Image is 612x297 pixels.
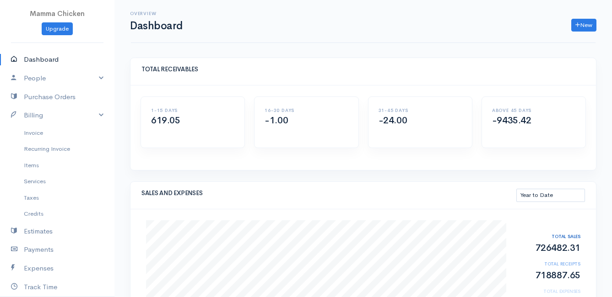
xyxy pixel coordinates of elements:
h6: 31-45 DAYS [379,108,462,113]
h5: SALES AND EXPENSES [141,190,516,196]
h6: ABOVE 45 DAYS [492,108,575,113]
h5: TOTAL RECEIVABLES [141,66,585,73]
h2: 726482.31 [516,243,581,253]
span: Mamma Chicken [30,9,85,18]
span: 619.05 [151,115,180,126]
h6: TOTAL SALES [516,234,581,239]
span: -9435.42 [492,115,531,126]
h2: 718887.65 [516,270,581,281]
a: New [571,19,596,32]
span: -24.00 [379,115,407,126]
h6: 1-15 DAYS [151,108,234,113]
h6: TOTAL EXPENSES [516,289,581,294]
a: Upgrade [42,22,73,36]
h6: Overview [130,11,183,16]
h6: TOTAL RECEIPTS [516,261,581,266]
span: -1.00 [265,115,288,126]
h6: 16-30 DAYS [265,108,348,113]
h1: Dashboard [130,20,183,32]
